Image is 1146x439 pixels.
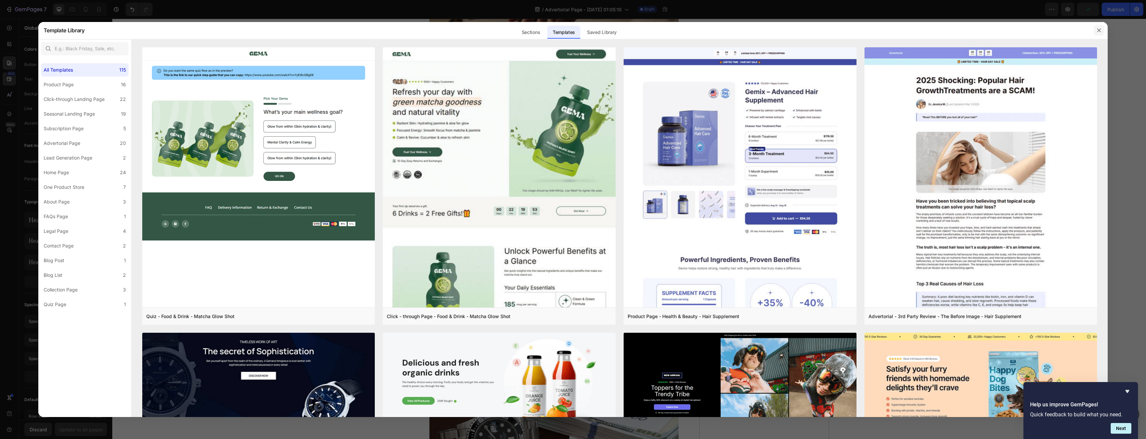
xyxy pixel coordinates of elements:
div: One Product Store [44,183,84,191]
div: Blog List [44,271,62,279]
div: Blog Post [44,256,64,264]
p: Over 116,230+ Happy Customers [604,101,687,108]
div: Advertorial - 3rd Party Review - The Before Image - Hair Supplement [868,312,1021,320]
h2: Help us improve GemPages! [1030,401,1131,409]
p: Check Availability [614,256,679,266]
div: 5 [123,125,126,133]
div: 19 [121,110,126,118]
h2: The Swiss Discovery [595,57,709,69]
p: Let’s be honest… [318,154,566,164]
div: 4 [123,227,126,235]
div: Templates [547,26,580,39]
p: 4.9 [628,44,635,51]
div: FAQs Page [44,213,68,220]
div: Saved Library [582,26,622,39]
p: Most of us aren’t watch collectors. We’re we save up. We find “the one.” And when we finally buy ... [318,164,566,193]
div: Help us improve GemPages! [1030,387,1131,434]
img: gempages_569211003351335957-e8e9c53f-143a-496d-a555-a36a1f73307c.png [595,128,709,241]
strong: you [471,214,481,219]
div: Contact Page [44,242,74,250]
strong: By [PERSON_NAME] | Certified Watch Specialist [318,131,440,137]
div: Seasonal Landing Page [44,110,95,118]
div: Advertorial Page [44,139,80,147]
div: 1 [124,256,126,264]
p: | [637,44,639,51]
div: 24 [120,169,126,177]
p: But here’s what no one talks about: [318,193,566,202]
div: 3 [123,198,126,206]
div: 3 [123,286,126,294]
div: Quiz - Food & Drink - Matcha Glow Shot [146,312,235,320]
p: 1,752 Reviews [641,44,676,51]
div: 20 [120,139,126,147]
div: 1 [124,213,126,220]
div: 7 [123,183,126,191]
div: 22 [120,95,126,103]
span: The worst part? I was limiting myself to just one watch per trip because I was too paranoid about... [318,254,552,279]
input: E.g.: Black Friday, Sale, etc. [41,42,129,55]
div: Legal Page [44,227,68,235]
button: Next question [1111,423,1131,434]
div: Home Page [44,169,69,177]
p: Quick feedback to build what you need. [1030,411,1131,418]
p: Highly Recommended by Experts [604,78,687,85]
div: 16 [121,81,126,89]
div: Product Page - Health & Beauty - Hair Supplement [628,312,739,320]
p: Proven, Safe & Natural Ingredients [604,89,687,96]
img: quiz-1.png [142,47,375,240]
strong: watch guys, [413,166,444,171]
p: Written on [DATE] | Watch Protection Weekly [318,131,566,145]
h2: Template Library [44,22,85,39]
h2: Recommended [595,19,709,30]
div: Product Page [44,81,74,89]
div: Collection Page [44,286,78,294]
div: About Page [44,198,70,206]
div: All Templates [44,66,73,74]
div: Rich Text Editor. Editing area: main [317,154,566,222]
div: Sections [516,26,545,39]
button: Hide survey [1123,387,1131,395]
div: Quiz Page [44,300,66,308]
p: The original watch boxes were too bulky for my carry-on. The cheap travel cases I tried let my wa... [318,222,566,251]
div: 2 [123,242,126,250]
div: Lead Generation Page [44,154,92,162]
div: Click - through Page - Food & Drink - Matcha Glow Shot [387,312,510,320]
div: Click-through Landing Page [44,95,105,103]
div: 1 [124,300,126,308]
strong: It’s scratches, pressure, and accidental damage… caused by [318,214,472,219]
a: Check Availability [595,249,709,273]
p: 120-Day Satisfaction Guarantee [604,112,687,119]
strong: The real danger isn’t theft. [318,204,384,210]
div: 2 [123,154,126,162]
div: Subscription Page [44,125,84,133]
div: 115 [119,66,126,74]
div: 2 [123,271,126,279]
